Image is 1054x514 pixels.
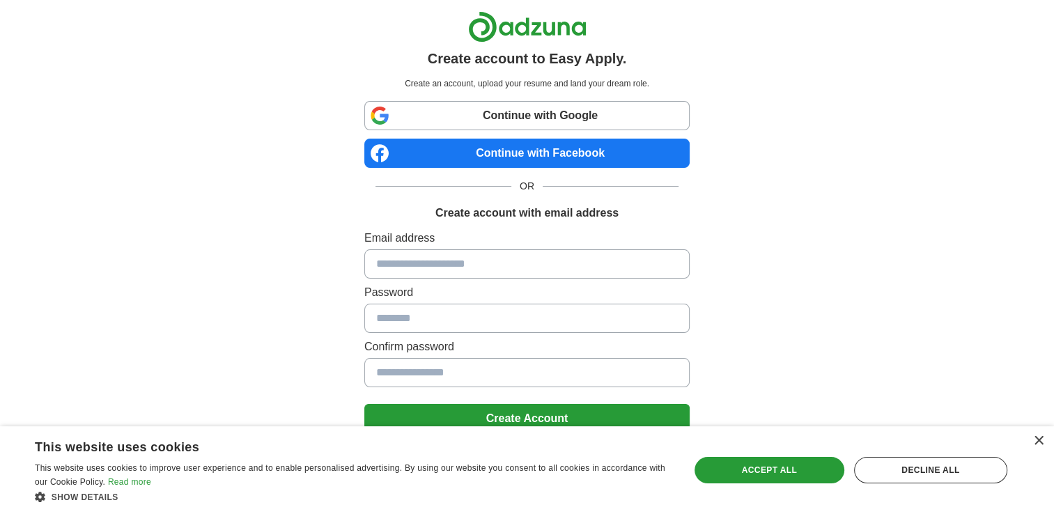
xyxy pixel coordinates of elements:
label: Confirm password [364,338,690,355]
label: Password [364,284,690,301]
label: Email address [364,230,690,247]
p: Create an account, upload your resume and land your dream role. [367,77,687,90]
button: Create Account [364,404,690,433]
img: Adzuna logo [468,11,587,42]
div: Show details [35,490,670,504]
div: Decline all [854,457,1007,483]
span: OR [511,179,543,194]
a: Continue with Google [364,101,690,130]
h1: Create account with email address [435,205,619,221]
div: Close [1033,436,1044,446]
a: Continue with Facebook [364,139,690,168]
div: Accept all [695,457,844,483]
span: This website uses cookies to improve user experience and to enable personalised advertising. By u... [35,463,665,487]
span: Show details [52,492,118,502]
h1: Create account to Easy Apply. [428,48,627,69]
div: This website uses cookies [35,435,635,455]
a: Read more, opens a new window [108,477,151,487]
